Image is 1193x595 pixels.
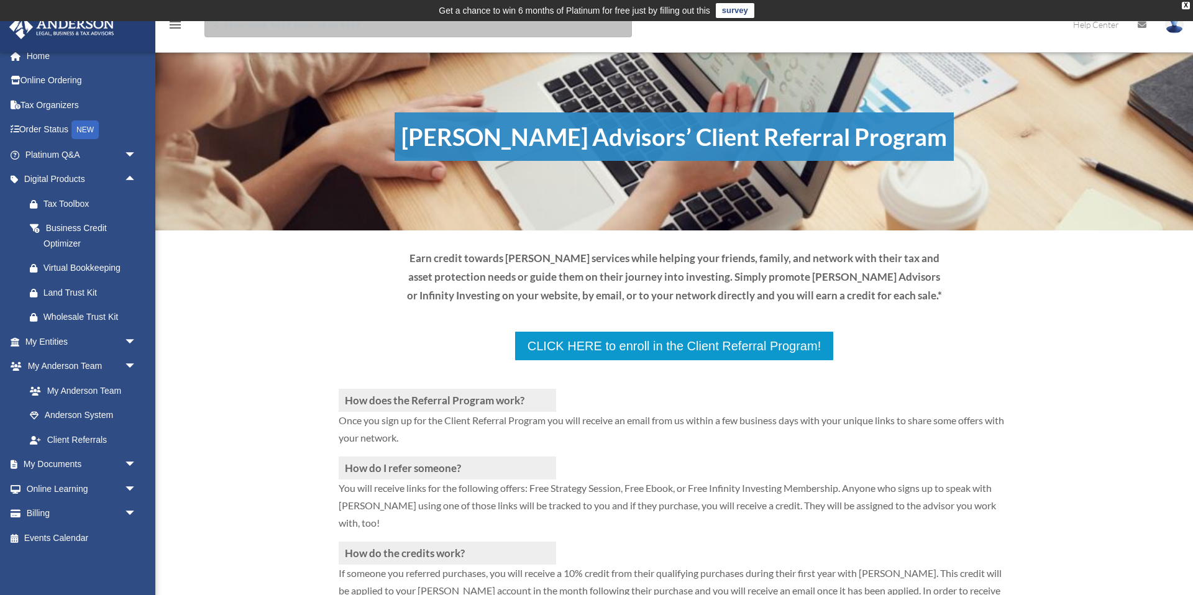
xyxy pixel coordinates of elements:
[6,15,118,39] img: Anderson Advisors Platinum Portal
[208,17,221,30] i: search
[9,93,155,117] a: Tax Organizers
[339,479,1010,542] p: You will receive links for the following offers: Free Strategy Session, Free Ebook, or Free Infin...
[124,452,149,478] span: arrow_drop_down
[395,112,954,161] h1: [PERSON_NAME] Advisors’ Client Referral Program
[9,525,155,550] a: Events Calendar
[71,120,99,139] div: NEW
[9,452,155,477] a: My Documentsarrow_drop_down
[339,456,556,479] h3: How do I refer someone?
[9,329,155,354] a: My Entitiesarrow_drop_down
[43,285,140,301] div: Land Trust Kit
[124,501,149,527] span: arrow_drop_down
[339,542,556,565] h3: How do the credits work?
[43,309,140,325] div: Wholesale Trust Kit
[17,191,155,216] a: Tax Toolbox
[17,216,155,256] a: Business Credit Optimizer
[514,330,834,361] a: CLICK HERE to enroll in the Client Referral Program!
[9,167,155,192] a: Digital Productsarrow_drop_up
[9,68,155,93] a: Online Ordering
[124,142,149,168] span: arrow_drop_down
[9,354,155,379] a: My Anderson Teamarrow_drop_down
[17,305,155,330] a: Wholesale Trust Kit
[1165,16,1184,34] img: User Pic
[43,196,140,212] div: Tax Toolbox
[9,117,155,143] a: Order StatusNEW
[17,280,155,305] a: Land Trust Kit
[439,3,710,18] div: Get a chance to win 6 months of Platinum for free just by filling out this
[168,22,183,32] a: menu
[9,142,155,167] a: Platinum Q&Aarrow_drop_down
[17,427,149,452] a: Client Referrals
[9,501,155,526] a: Billingarrow_drop_down
[43,220,140,251] div: Business Credit Optimizer
[17,256,155,281] a: Virtual Bookkeeping
[124,167,149,193] span: arrow_drop_up
[17,403,155,428] a: Anderson System
[17,378,155,403] a: My Anderson Team
[9,476,155,501] a: Online Learningarrow_drop_down
[406,249,943,304] p: Earn credit towards [PERSON_NAME] services while helping your friends, family, and network with t...
[124,329,149,355] span: arrow_drop_down
[124,354,149,379] span: arrow_drop_down
[124,476,149,502] span: arrow_drop_down
[339,389,556,412] h3: How does the Referral Program work?
[716,3,754,18] a: survey
[168,17,183,32] i: menu
[43,260,140,276] div: Virtual Bookkeeping
[9,43,155,68] a: Home
[339,412,1010,456] p: Once you sign up for the Client Referral Program you will receive an email from us within a few b...
[1182,2,1190,9] div: close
